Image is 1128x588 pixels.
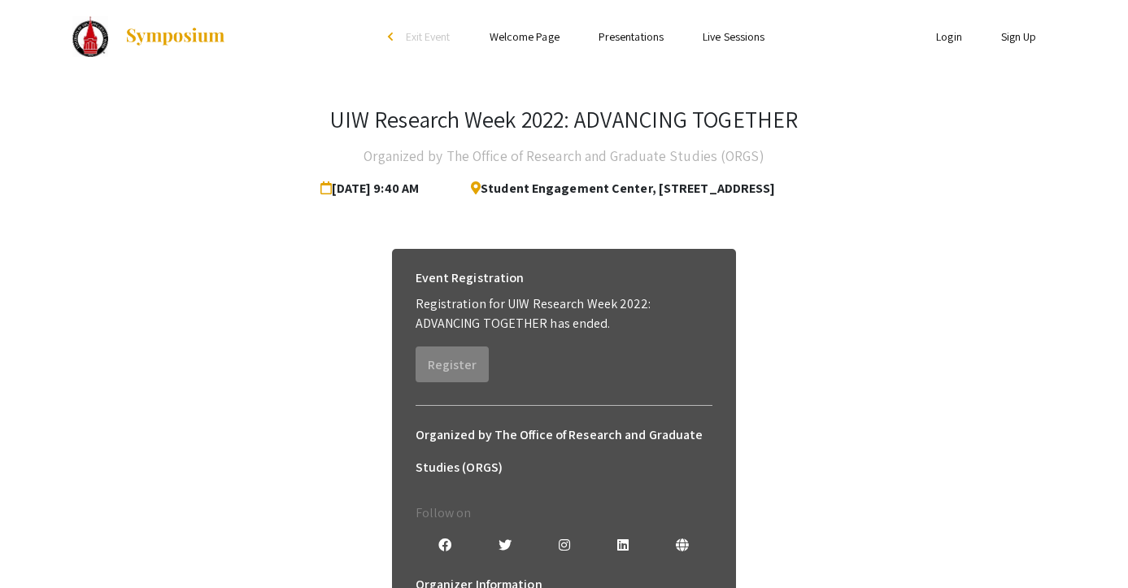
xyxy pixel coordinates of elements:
[936,29,962,44] a: Login
[599,29,664,44] a: Presentations
[124,27,226,46] img: Symposium by ForagerOne
[490,29,560,44] a: Welcome Page
[406,29,451,44] span: Exit Event
[416,294,713,333] p: Registration for UIW Research Week 2022: ADVANCING TOGETHER has ended.
[364,140,764,172] h4: Organized by The Office of Research and Graduate Studies (ORGS)
[416,346,489,382] button: Register
[320,172,426,205] span: [DATE] 9:40 AM
[1001,29,1037,44] a: Sign Up
[416,503,713,523] p: Follow on
[72,16,109,57] img: UIW Research Week 2022: ADVANCING TOGETHER
[703,29,764,44] a: Live Sessions
[388,32,398,41] div: arrow_back_ios
[416,419,713,484] h6: Organized by The Office of Research and Graduate Studies (ORGS)
[72,16,227,57] a: UIW Research Week 2022: ADVANCING TOGETHER
[416,262,525,294] h6: Event Registration
[458,172,775,205] span: Student Engagement Center, [STREET_ADDRESS]
[330,106,798,133] h3: UIW Research Week 2022: ADVANCING TOGETHER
